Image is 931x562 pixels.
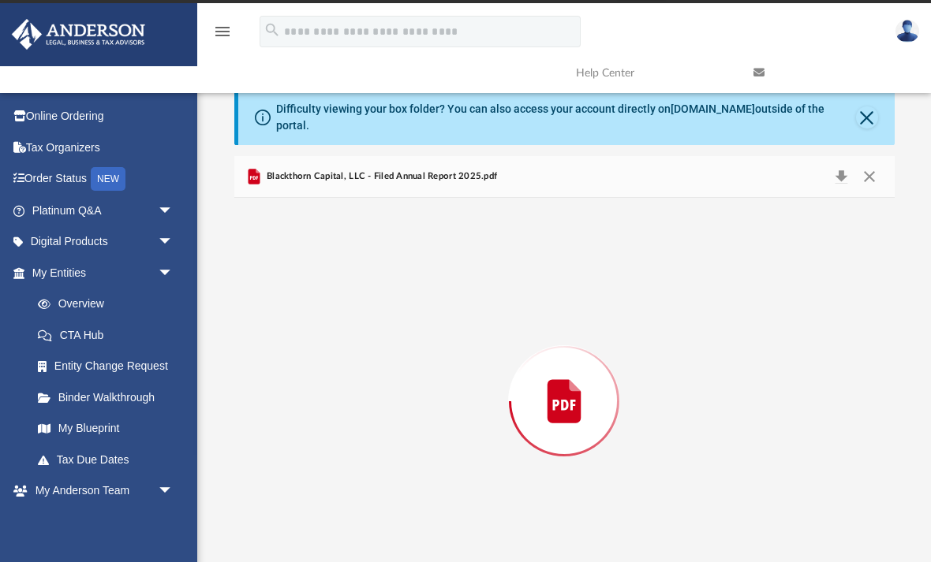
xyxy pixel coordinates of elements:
i: menu [213,22,232,41]
a: Tax Organizers [11,132,197,163]
a: CTA Hub [22,319,197,351]
div: Difficulty viewing your box folder? You can also access your account directly on outside of the p... [276,101,855,134]
span: arrow_drop_down [158,195,189,227]
a: Tax Due Dates [22,444,197,475]
a: Online Ordering [11,101,197,132]
a: [DOMAIN_NAME] [671,102,755,115]
a: My Anderson Teamarrow_drop_down [11,475,189,507]
a: Digital Productsarrow_drop_down [11,226,197,258]
span: arrow_drop_down [158,257,189,289]
a: Order StatusNEW [11,163,197,195]
a: My Entitiesarrow_drop_down [11,257,197,288]
a: Entity Change Request [22,351,197,382]
a: menu [213,30,232,41]
a: Platinum Q&Aarrow_drop_down [11,195,197,226]
span: arrow_drop_down [158,226,189,259]
a: Overview [22,288,197,320]
a: My Anderson Team [22,506,181,538]
img: Anderson Advisors Platinum Portal [7,19,150,50]
span: arrow_drop_down [158,475,189,508]
a: Binder Walkthrough [22,381,197,413]
div: NEW [91,167,125,191]
a: Help Center [564,42,742,104]
a: My Blueprint [22,413,189,445]
i: search [264,21,281,39]
button: Close [856,106,878,128]
img: User Pic [895,20,919,43]
button: Close [855,166,884,188]
span: Blackthorn Capital, LLC - Filed Annual Report 2025.pdf [264,169,498,184]
button: Download [828,166,856,188]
